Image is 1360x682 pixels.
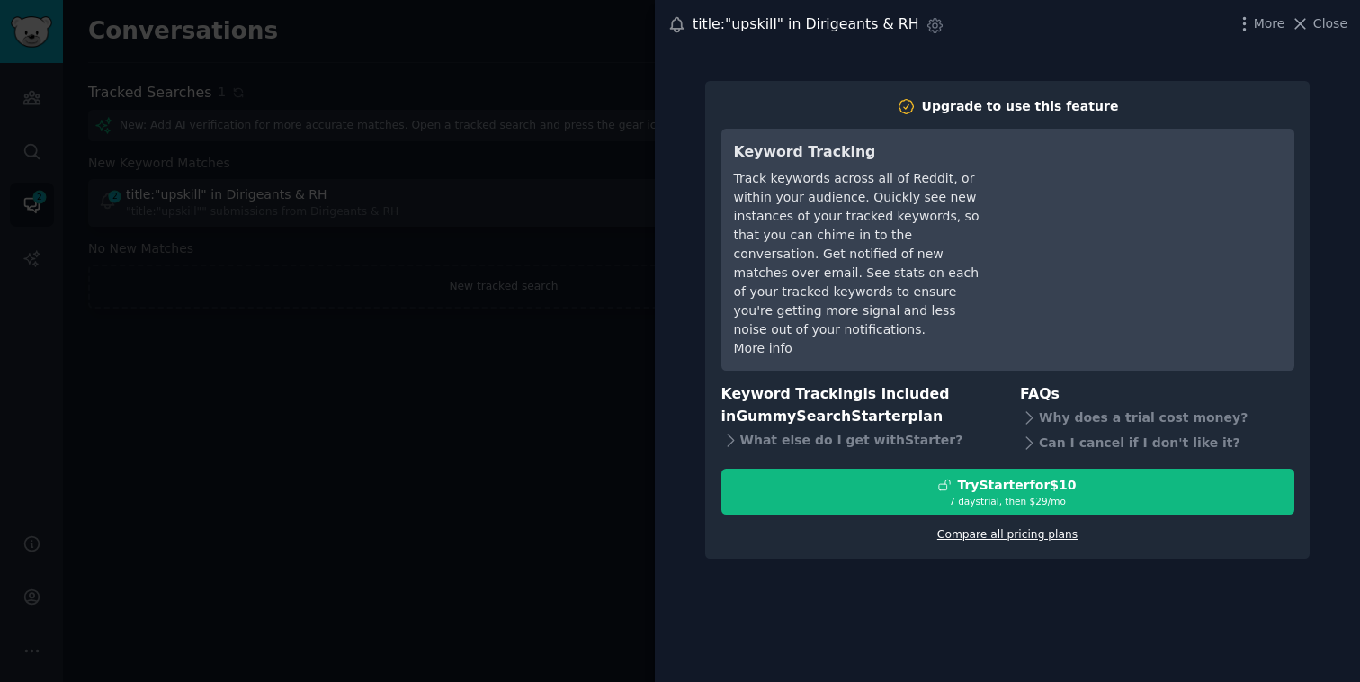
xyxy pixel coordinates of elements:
div: What else do I get with Starter ? [721,427,996,453]
button: More [1235,14,1285,33]
a: More info [734,341,792,355]
div: Upgrade to use this feature [922,97,1119,116]
div: Why does a trial cost money? [1020,406,1294,431]
iframe: YouTube video player [1012,141,1282,276]
span: Close [1313,14,1347,33]
div: Try Starter for $10 [957,476,1076,495]
h3: Keyword Tracking is included in plan [721,383,996,427]
h3: FAQs [1020,383,1294,406]
span: More [1254,14,1285,33]
div: Can I cancel if I don't like it? [1020,431,1294,456]
button: Close [1291,14,1347,33]
div: 7 days trial, then $ 29 /mo [722,495,1293,507]
h3: Keyword Tracking [734,141,987,164]
span: GummySearch Starter [736,408,908,425]
div: Track keywords across all of Reddit, or within your audience. Quickly see new instances of your t... [734,169,987,339]
div: title:"upskill" in Dirigeants & RH [693,13,919,36]
a: Compare all pricing plans [937,528,1078,541]
button: TryStarterfor$107 daystrial, then $29/mo [721,469,1294,515]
